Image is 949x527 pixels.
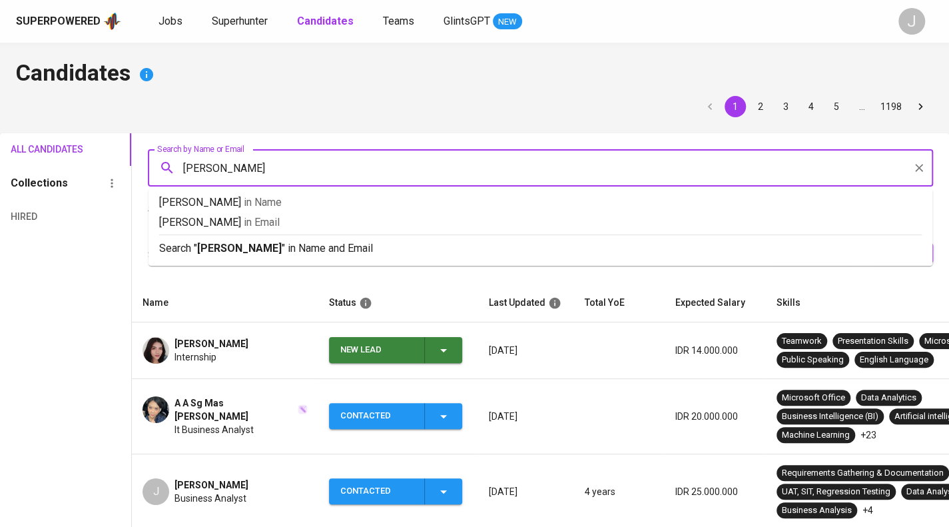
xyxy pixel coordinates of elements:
span: in Name [244,196,282,209]
div: Microsoft Office [782,392,845,404]
span: in Email [244,216,280,229]
button: Go to page 5 [826,96,847,117]
button: Contacted [329,478,462,504]
a: GlintsGPT NEW [444,13,522,30]
button: Go to page 1198 [876,96,906,117]
a: Candidates [297,13,356,30]
button: Clear [910,159,928,177]
button: Contacted [329,403,462,429]
div: Superpowered [16,14,101,29]
div: Contacted [340,478,414,504]
a: Teams [383,13,417,30]
p: IDR 25.000.000 [675,485,755,498]
img: d9a52bf8841ace1d6c70901756ed747f.jpg [143,396,169,423]
div: J [898,8,925,35]
p: +23 [860,428,876,442]
h4: Candidates [16,59,933,91]
h6: Collections [11,174,68,193]
div: Business Analysis [782,504,852,517]
nav: pagination navigation [697,96,933,117]
th: Name [132,284,318,322]
a: Jobs [158,13,185,30]
span: [PERSON_NAME] [174,337,248,350]
b: Candidates [297,15,354,27]
button: Go to next page [910,96,931,117]
p: [PERSON_NAME] [159,215,922,231]
p: [DATE] [489,410,563,423]
div: English Language [860,354,928,366]
p: IDR 20.000.000 [675,410,755,423]
p: [DATE] [489,485,563,498]
div: UAT, SIT, Regression Testing [782,486,890,498]
span: Teams [383,15,414,27]
span: Internship [174,350,216,364]
div: Business Intelligence (BI) [782,410,878,423]
span: Jobs [158,15,182,27]
p: +4 [862,504,873,517]
div: New Lead [340,337,414,363]
a: Superpoweredapp logo [16,11,121,31]
th: Last Updated [478,284,574,322]
img: magic_wand.svg [298,404,308,415]
p: Search " " in Name and Email [159,241,922,257]
button: New Lead [329,337,462,363]
span: A A Sg Mas [PERSON_NAME] [174,396,296,423]
span: [PERSON_NAME] [174,478,248,492]
button: Go to page 4 [800,96,822,117]
span: Hired [11,209,62,225]
th: Expected Salary [665,284,766,322]
span: It Business Analyst [174,423,254,436]
p: IDR 14.000.000 [675,344,755,357]
p: 4 years [585,485,654,498]
button: Go to page 3 [775,96,796,117]
div: Public Speaking [782,354,844,366]
div: Data Analytics [861,392,916,404]
span: All Candidates [11,141,62,158]
img: app logo [103,11,121,31]
div: Teamwork [782,335,822,348]
p: [DATE] [489,344,563,357]
a: Superhunter [212,13,270,30]
th: Status [318,284,478,322]
p: [PERSON_NAME] [159,195,922,211]
div: J [143,478,169,505]
span: NEW [493,15,522,29]
span: GlintsGPT [444,15,490,27]
div: Machine Learning [782,429,850,442]
span: Superhunter [212,15,268,27]
div: Presentation Skills [838,335,908,348]
div: … [851,100,872,113]
button: page 1 [725,96,746,117]
img: 89bfdde55390208fa9b7097944aa06d2.jpg [143,337,169,364]
span: Business Analyst [174,492,246,505]
div: Contacted [340,403,414,429]
button: Go to page 2 [750,96,771,117]
th: Total YoE [574,284,665,322]
b: [PERSON_NAME] [197,242,282,255]
div: Requirements Gathering & Documentation [782,467,944,480]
